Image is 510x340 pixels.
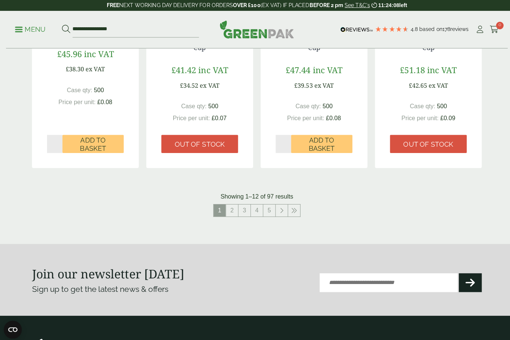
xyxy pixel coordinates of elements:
span: £0.09 [437,114,452,121]
i: Cart [486,26,495,33]
span: £34.52 [179,81,197,89]
span: 0 [492,22,500,29]
span: Price per unit: [398,114,435,121]
a: Out of stock [160,134,236,152]
strong: OVER £100 [231,2,258,8]
span: inc VAT [84,48,113,59]
div: 4.78 Stars [372,26,406,32]
span: Price per unit: [171,114,208,121]
img: REVIEWS.io [338,27,370,32]
strong: Join our newsletter [DATE] [32,264,183,280]
button: Add to Basket [289,134,350,152]
span: 500 [320,102,330,109]
p: Sign up to get the latest news & offers [32,281,233,293]
span: Price per unit: [285,114,322,121]
span: £39.53 [292,81,311,89]
span: £41.42 [170,64,195,75]
span: 11:24:08 [375,2,396,8]
span: reviews [447,26,465,32]
span: 500 [207,102,217,109]
span: 178 [439,26,447,32]
p: Menu [15,25,45,34]
span: left [397,2,404,8]
span: Add to Basket [67,135,118,151]
strong: BEFORE 2 pm [307,2,340,8]
i: My Account [472,26,481,33]
span: ex VAT [312,81,332,89]
span: inc VAT [311,64,340,75]
span: Add to Basket [294,135,345,151]
span: £0.07 [210,114,225,121]
span: ex VAT [426,81,445,89]
a: Out of stock [387,134,463,152]
span: 4.8 [408,26,416,32]
button: Add to Basket [62,134,123,152]
a: See T&C's [342,2,367,8]
span: Case qty: [293,102,319,109]
span: 500 [434,102,444,109]
span: 500 [93,86,103,93]
span: £47.44 [284,64,308,75]
span: £38.30 [65,65,84,73]
span: Out of stock [174,139,223,147]
img: GreenPak Supplies [218,20,292,38]
span: £0.08 [97,98,112,105]
a: 2 [224,203,236,215]
span: Case qty: [66,86,92,93]
a: 3 [237,203,249,215]
a: 5 [261,203,273,215]
span: Case qty: [180,102,205,109]
a: Menu [15,25,45,32]
span: Price per unit: [58,98,95,105]
span: £45.96 [57,48,81,59]
span: Case qty: [407,102,432,109]
span: Based on [416,26,439,32]
span: £42.65 [406,81,424,89]
span: inc VAT [424,64,454,75]
span: inc VAT [197,64,227,75]
button: Open CMP widget [4,318,22,336]
span: ex VAT [199,81,218,89]
span: 1 [212,203,224,215]
span: ex VAT [85,65,105,73]
span: Out of stock [401,139,450,147]
p: Showing 1–12 of 97 results [219,191,291,200]
a: 4 [249,203,261,215]
a: 0 [486,24,495,35]
span: £51.18 [397,64,422,75]
span: £0.08 [324,114,339,121]
strong: FREE [106,2,118,8]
